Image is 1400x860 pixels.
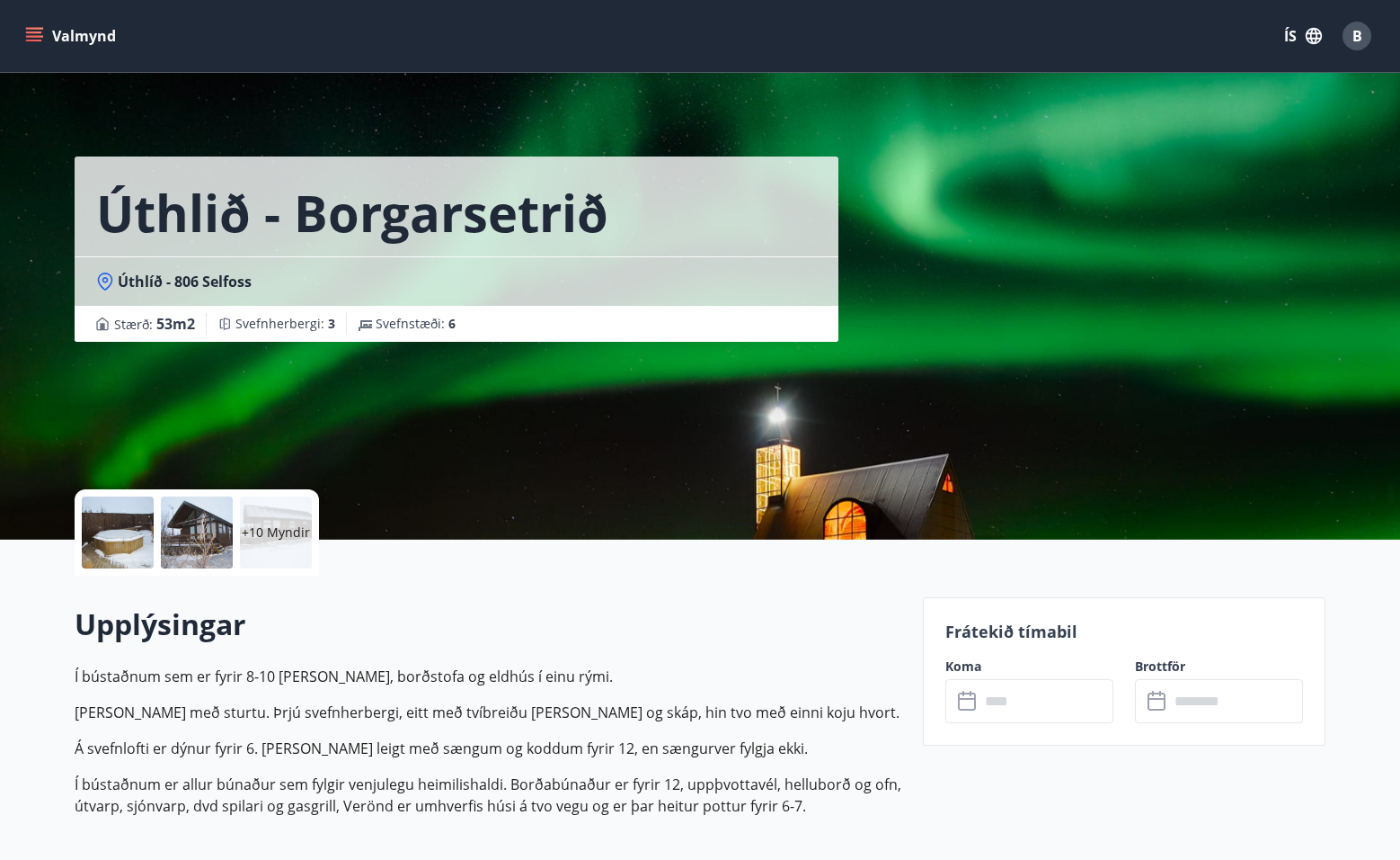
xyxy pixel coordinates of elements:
[96,178,608,246] h1: Úthlið - Borgarsetrið
[1335,14,1378,58] button: B
[1274,20,1332,52] button: ÍS
[75,774,901,817] p: Í bústaðnum er allur búnaður sem fylgir venjulegu heimilishaldi. Borðabúnaður er fyrir 12, uppþvo...
[242,524,310,542] p: +10 Myndir
[75,702,901,723] p: [PERSON_NAME] með sturtu. Þrjú svefnherbergi, eitt með tvíbreiðu [PERSON_NAME] og skáp, hin tvo m...
[75,605,901,644] h2: Upplýsingar
[22,20,123,52] button: menu
[75,666,901,687] p: Í bústaðnum sem er fyrir 8-10 [PERSON_NAME], borðstofa og eldhús í einu rými.
[75,738,901,759] p: Á svefnlofti er dýnur fyrir 6. [PERSON_NAME] leigt með sængum og koddum fyrir 12, en sængurver fy...
[376,315,456,333] span: Svefnstæði :
[448,315,456,332] span: 6
[1352,26,1362,46] span: B
[1135,658,1303,676] label: Brottför
[118,272,252,291] span: Úthlíð - 806 Selfoss
[328,315,335,332] span: 3
[156,314,195,334] span: 53 m2
[235,315,335,333] span: Svefnherbergi :
[945,658,1113,676] label: Koma
[114,313,195,335] span: Stærð :
[945,620,1303,643] p: Frátekið tímabil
